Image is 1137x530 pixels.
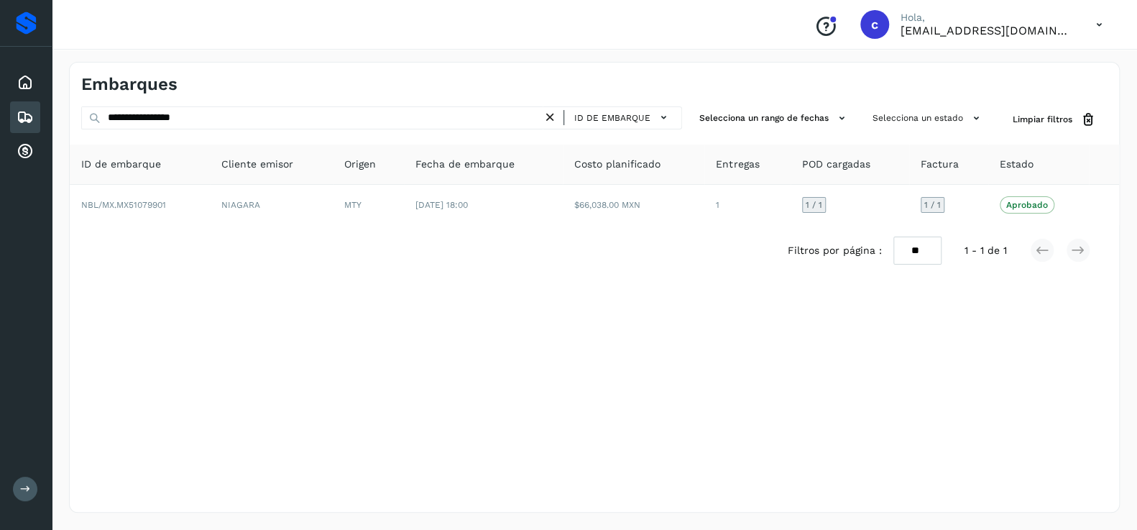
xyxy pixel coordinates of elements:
[574,157,660,172] span: Costo planificado
[716,157,759,172] span: Entregas
[333,185,404,225] td: MTY
[81,157,161,172] span: ID de embarque
[415,157,515,172] span: Fecha de embarque
[704,185,791,225] td: 1
[563,185,704,225] td: $66,038.00 MXN
[10,101,40,133] div: Embarques
[901,12,1073,24] p: Hola,
[81,74,178,95] h4: Embarques
[210,185,333,225] td: NIAGARA
[1006,200,1048,210] p: Aprobado
[1000,157,1034,172] span: Estado
[1001,106,1108,133] button: Limpiar filtros
[867,106,990,130] button: Selecciona un estado
[1013,113,1072,126] span: Limpiar filtros
[965,243,1007,258] span: 1 - 1 de 1
[81,200,166,210] span: NBL/MX.MX51079901
[788,243,882,258] span: Filtros por página :
[694,106,855,130] button: Selecciona un rango de fechas
[806,201,822,209] span: 1 / 1
[10,67,40,99] div: Inicio
[901,24,1073,37] p: cuentasespeciales8_met@castores.com.mx
[221,157,293,172] span: Cliente emisor
[570,107,676,128] button: ID de embarque
[574,111,650,124] span: ID de embarque
[10,136,40,168] div: Cuentas por cobrar
[344,157,376,172] span: Origen
[802,157,870,172] span: POD cargadas
[921,157,959,172] span: Factura
[924,201,941,209] span: 1 / 1
[415,200,468,210] span: [DATE] 18:00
